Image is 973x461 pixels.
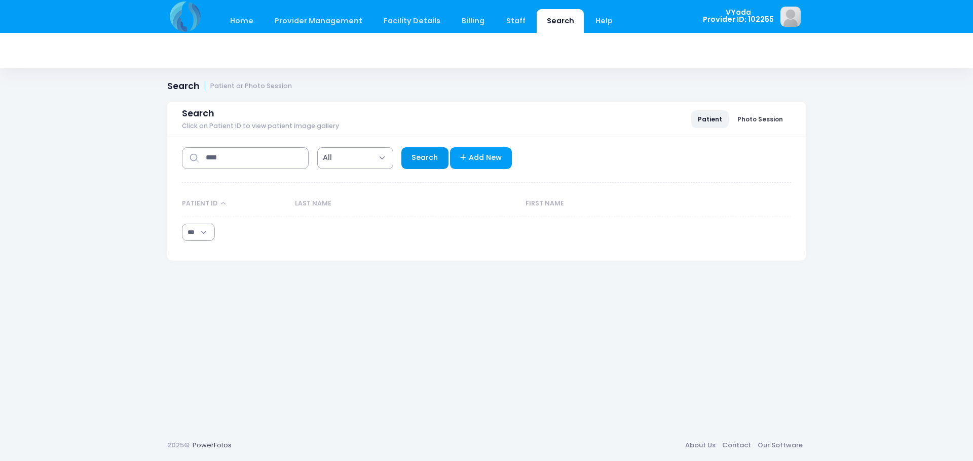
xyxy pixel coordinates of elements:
a: PowerFotos [193,440,232,450]
a: Photo Session [731,110,790,128]
h1: Search [167,81,292,92]
img: image [780,7,801,27]
small: Patient or Photo Session [210,82,292,90]
span: VYada Provider ID: 102255 [703,9,774,23]
a: Search [401,147,448,169]
a: Staff [496,9,535,33]
a: Home [220,9,263,33]
a: Add New [450,147,512,169]
a: Provider Management [265,9,372,33]
span: All [317,147,393,169]
span: 2025© [167,440,190,450]
a: Our Software [754,436,806,454]
th: Patient ID: activate to sort column descending [182,191,290,217]
span: Click on Patient ID to view patient image gallery [182,122,339,130]
span: Search [182,108,214,119]
th: Last Name: activate to sort column ascending [290,191,520,217]
a: Search [537,9,584,33]
a: Patient [691,110,729,128]
th: First Name: activate to sort column ascending [520,191,761,217]
a: Billing [452,9,495,33]
a: Contact [719,436,754,454]
span: All [323,152,332,163]
a: About Us [682,436,719,454]
a: Facility Details [374,9,451,33]
a: Help [586,9,623,33]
